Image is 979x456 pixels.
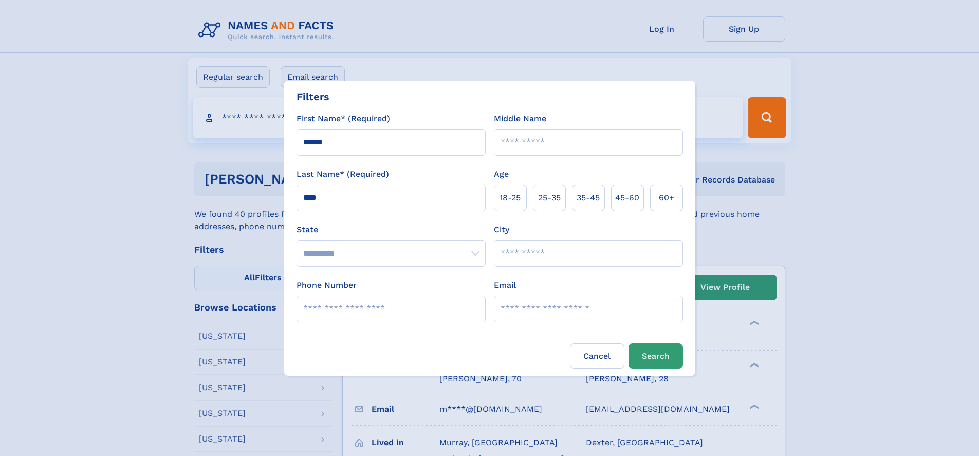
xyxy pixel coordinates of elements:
span: 25‑35 [538,192,561,204]
label: Email [494,279,516,291]
label: City [494,224,509,236]
span: 35‑45 [577,192,600,204]
label: State [297,224,486,236]
label: Cancel [570,343,624,369]
label: First Name* (Required) [297,113,390,125]
label: Age [494,168,509,180]
span: 45‑60 [615,192,639,204]
label: Phone Number [297,279,357,291]
span: 18‑25 [500,192,521,204]
button: Search [629,343,683,369]
label: Last Name* (Required) [297,168,389,180]
div: Filters [297,89,329,104]
span: 60+ [659,192,674,204]
label: Middle Name [494,113,546,125]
